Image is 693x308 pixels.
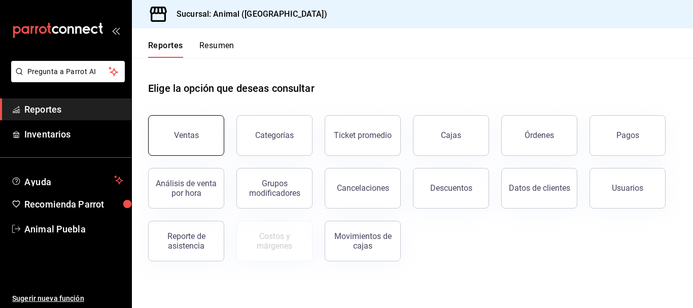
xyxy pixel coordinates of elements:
span: Animal Puebla [24,222,123,236]
button: Datos de clientes [501,168,577,209]
button: Análisis de venta por hora [148,168,224,209]
button: Ventas [148,115,224,156]
button: Órdenes [501,115,577,156]
div: navigation tabs [148,41,234,58]
div: Movimientos de cajas [331,231,394,251]
button: Ticket promedio [325,115,401,156]
h3: Sucursal: Animal ([GEOGRAPHIC_DATA]) [168,8,327,20]
button: Pagos [590,115,666,156]
button: Resumen [199,41,234,58]
button: Descuentos [413,168,489,209]
a: Pregunta a Parrot AI [7,74,125,84]
div: Ventas [174,130,199,140]
span: Reportes [24,102,123,116]
span: Recomienda Parrot [24,197,123,211]
span: Pregunta a Parrot AI [27,66,109,77]
button: Reporte de asistencia [148,221,224,261]
div: Usuarios [612,183,643,193]
div: Reporte de asistencia [155,231,218,251]
div: Descuentos [430,183,472,193]
div: Categorías [255,130,294,140]
div: Grupos modificadores [243,179,306,198]
div: Datos de clientes [509,183,570,193]
div: Costos y márgenes [243,231,306,251]
button: Usuarios [590,168,666,209]
a: Cajas [413,115,489,156]
button: Reportes [148,41,183,58]
div: Ticket promedio [334,130,392,140]
h1: Elige la opción que deseas consultar [148,81,315,96]
span: Ayuda [24,174,110,186]
button: Pregunta a Parrot AI [11,61,125,82]
div: Análisis de venta por hora [155,179,218,198]
div: Cajas [441,129,462,142]
div: Órdenes [525,130,554,140]
button: Movimientos de cajas [325,221,401,261]
button: Grupos modificadores [236,168,313,209]
button: Cancelaciones [325,168,401,209]
button: Categorías [236,115,313,156]
button: Contrata inventarios para ver este reporte [236,221,313,261]
span: Sugerir nueva función [12,293,123,304]
span: Inventarios [24,127,123,141]
button: open_drawer_menu [112,26,120,35]
div: Cancelaciones [337,183,389,193]
div: Pagos [616,130,639,140]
